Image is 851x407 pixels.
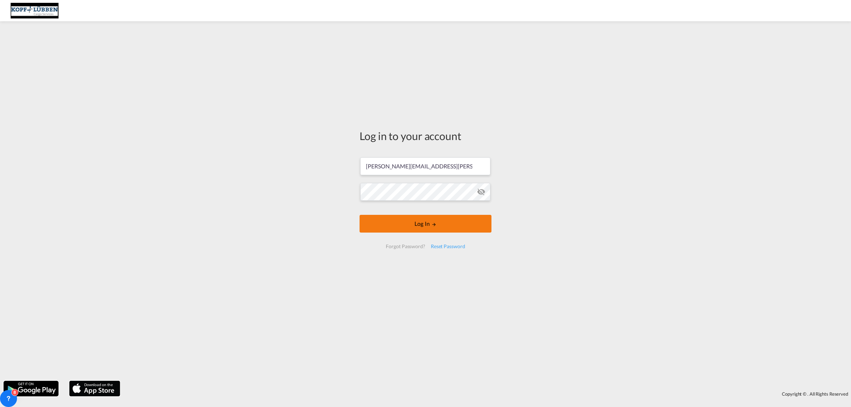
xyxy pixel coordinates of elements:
button: LOGIN [360,215,491,233]
div: Copyright © . All Rights Reserved [124,388,851,400]
img: google.png [3,380,59,397]
div: Log in to your account [360,128,491,143]
div: Forgot Password? [383,240,428,253]
input: Enter email/phone number [360,157,490,175]
img: apple.png [68,380,121,397]
img: 25cf3bb0aafc11ee9c4fdbd399af7748.JPG [11,3,59,19]
md-icon: icon-eye-off [477,188,485,196]
div: Reset Password [428,240,468,253]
